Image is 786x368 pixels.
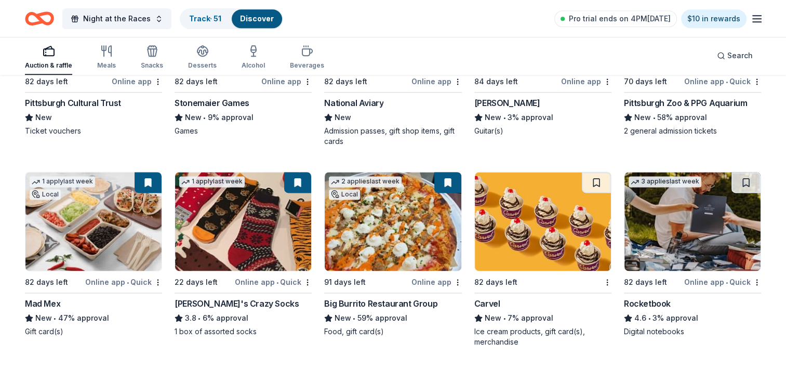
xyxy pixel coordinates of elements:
div: 58% approval [624,111,761,124]
div: 82 days left [25,276,68,288]
span: New [485,312,501,324]
div: [PERSON_NAME] [474,97,540,109]
div: Online app Quick [684,275,761,288]
div: Pittsburgh Zoo & PPG Aquarium [624,97,747,109]
span: 3.8 [185,312,196,324]
div: [PERSON_NAME]'s Crazy Socks [175,297,299,310]
span: • [503,113,505,122]
button: Search [709,45,761,66]
div: 82 days left [474,276,517,288]
div: Desserts [188,61,217,70]
a: Image for Mad Mex1 applylast weekLocal82 days leftOnline app•QuickMad MexNew•47% approvalGift car... [25,172,162,337]
span: New [335,312,351,324]
span: • [127,278,129,286]
div: 1 apply last week [30,176,95,187]
button: Snacks [141,41,163,75]
span: New [35,312,52,324]
a: Image for Carvel82 days leftCarvelNew•7% approvalIce cream products, gift card(s), merchandise [474,172,611,347]
div: Online app [112,75,162,88]
div: Online app Quick [684,75,761,88]
img: Image for Mad Mex [25,172,162,271]
button: Auction & raffle [25,41,72,75]
span: • [204,113,206,122]
div: Big Burrito Restaurant Group [324,297,437,310]
span: • [198,314,201,322]
span: • [353,314,356,322]
span: Search [727,49,753,62]
span: • [726,77,728,86]
div: 3 applies last week [629,176,701,187]
a: Track· 51 [189,14,221,23]
a: Image for John's Crazy Socks1 applylast week22 days leftOnline app•Quick[PERSON_NAME]'s Crazy Soc... [175,172,312,337]
img: Image for Rocketbook [624,172,761,271]
span: New [485,111,501,124]
div: Carvel [474,297,500,310]
div: 82 days left [324,75,367,88]
div: Online app Quick [85,275,162,288]
div: Online app [261,75,312,88]
div: 70 days left [624,75,667,88]
div: 2 applies last week [329,176,402,187]
div: 3% approval [474,111,611,124]
div: 3% approval [624,312,761,324]
div: Local [30,189,61,200]
div: Ticket vouchers [25,126,162,136]
div: 84 days left [474,75,518,88]
div: Pittsburgh Cultural Trust [25,97,121,109]
span: Pro trial ends on 4PM[DATE] [569,12,671,25]
div: 7% approval [474,312,611,324]
span: New [335,111,351,124]
div: Online app [411,75,462,88]
a: Pro trial ends on 4PM[DATE] [554,10,677,27]
div: Online app [411,275,462,288]
div: 82 days left [624,276,667,288]
span: • [276,278,278,286]
div: Online app [561,75,611,88]
div: Gift card(s) [25,326,162,337]
div: National Aviary [324,97,383,109]
div: Games [175,126,312,136]
a: Image for Big Burrito Restaurant Group2 applieslast weekLocal91 days leftOnline appBig Burrito Re... [324,172,461,337]
div: Food, gift card(s) [324,326,461,337]
button: Desserts [188,41,217,75]
span: • [652,113,655,122]
img: Image for Carvel [475,172,611,271]
span: Night at the Races [83,12,151,25]
div: 59% approval [324,312,461,324]
div: Ice cream products, gift card(s), merchandise [474,326,611,347]
span: 4.6 [634,312,646,324]
span: New [634,111,651,124]
a: $10 in rewards [681,9,747,28]
div: 47% approval [25,312,162,324]
div: Guitar(s) [474,126,611,136]
div: Meals [97,61,116,70]
span: New [35,111,52,124]
div: Local [329,189,360,200]
div: Alcohol [242,61,265,70]
span: New [185,111,202,124]
div: Mad Mex [25,297,60,310]
button: Beverages [290,41,324,75]
div: 1 apply last week [179,176,245,187]
img: Image for Big Burrito Restaurant Group [325,172,461,271]
div: Digital notebooks [624,326,761,337]
div: 6% approval [175,312,312,324]
a: Home [25,6,54,31]
div: Beverages [290,61,324,70]
a: Image for Rocketbook3 applieslast week82 days leftOnline app•QuickRocketbook4.6•3% approvalDigita... [624,172,761,337]
span: • [503,314,505,322]
button: Night at the Races [62,8,171,29]
a: Discover [240,14,274,23]
div: 9% approval [175,111,312,124]
div: Auction & raffle [25,61,72,70]
img: Image for John's Crazy Socks [175,172,311,271]
div: 1 box of assorted socks [175,326,312,337]
button: Track· 51Discover [180,8,283,29]
button: Meals [97,41,116,75]
div: 91 days left [324,276,366,288]
span: • [54,314,56,322]
button: Alcohol [242,41,265,75]
span: • [648,314,650,322]
div: 82 days left [25,75,68,88]
div: Admission passes, gift shop items, gift cards [324,126,461,147]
